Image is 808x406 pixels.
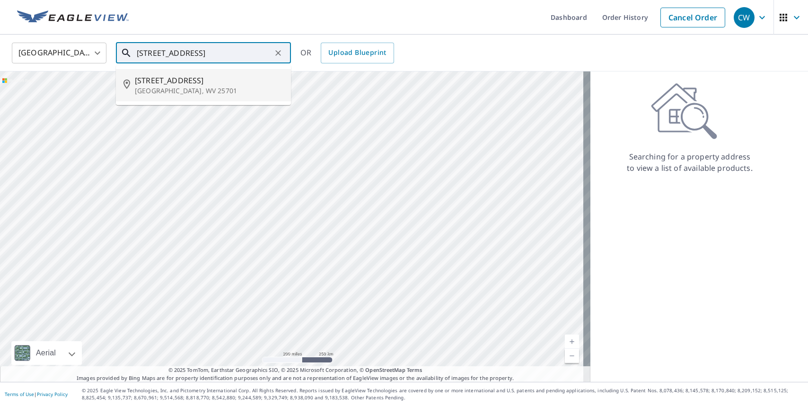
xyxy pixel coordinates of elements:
a: Terms of Use [5,391,34,397]
a: Cancel Order [660,8,725,27]
img: EV Logo [17,10,129,25]
a: Current Level 5, Zoom Out [565,349,579,363]
a: OpenStreetMap [365,366,405,373]
p: [GEOGRAPHIC_DATA], WV 25701 [135,86,283,96]
a: Current Level 5, Zoom In [565,335,579,349]
div: Aerial [33,341,59,365]
div: OR [300,43,394,63]
a: Upload Blueprint [321,43,394,63]
span: Upload Blueprint [328,47,386,59]
button: Clear [272,46,285,60]
span: [STREET_ADDRESS] [135,75,283,86]
div: CW [734,7,755,28]
input: Search by address or latitude-longitude [137,40,272,66]
span: © 2025 TomTom, Earthstar Geographics SIO, © 2025 Microsoft Corporation, © [168,366,422,374]
a: Terms [407,366,422,373]
div: [GEOGRAPHIC_DATA] [12,40,106,66]
a: Privacy Policy [37,391,68,397]
p: Searching for a property address to view a list of available products. [626,151,753,174]
div: Aerial [11,341,82,365]
p: | [5,391,68,397]
p: © 2025 Eagle View Technologies, Inc. and Pictometry International Corp. All Rights Reserved. Repo... [82,387,803,401]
